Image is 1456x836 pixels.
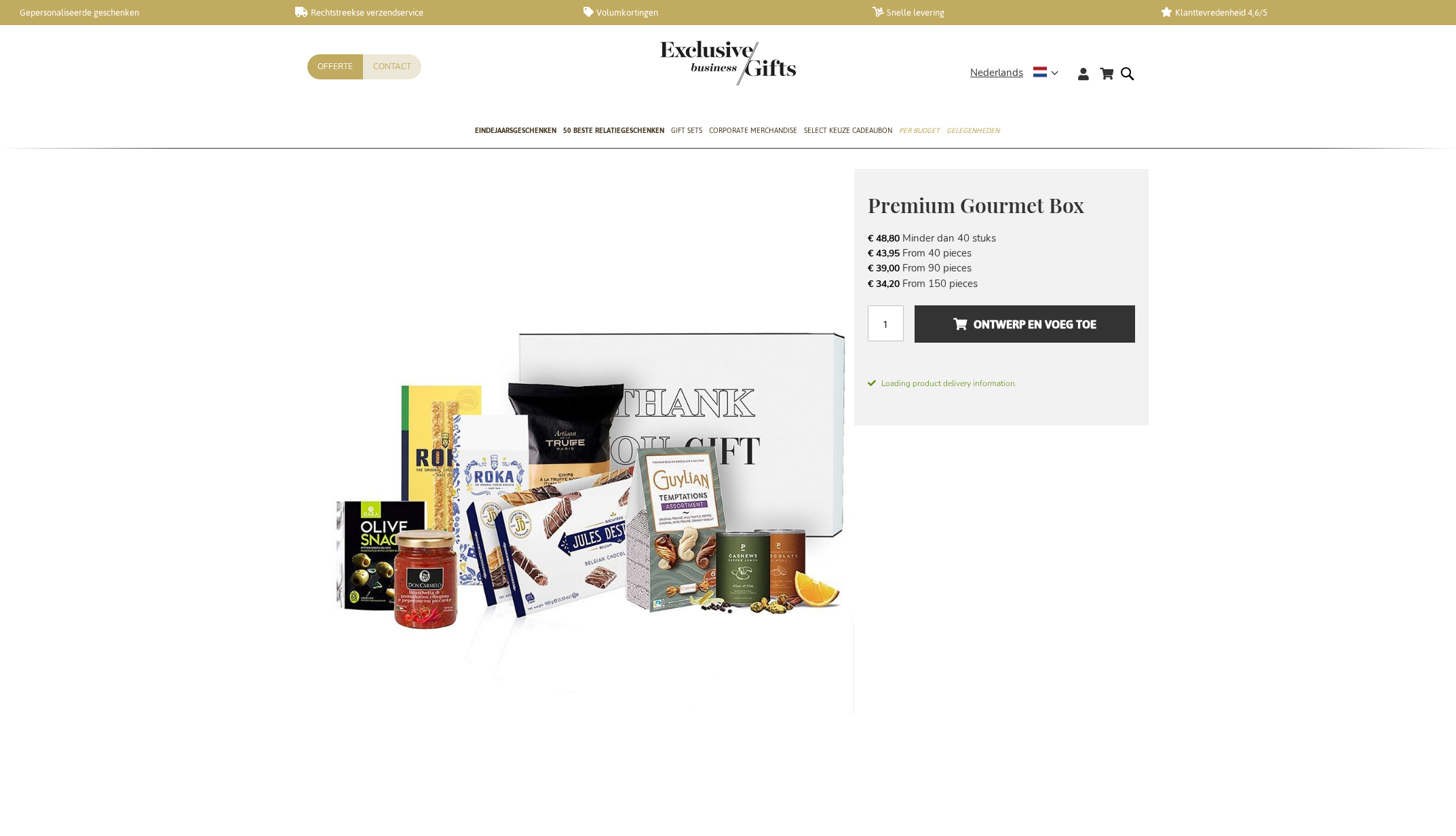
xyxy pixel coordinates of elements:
[899,115,940,149] a: Per Budget
[671,115,702,149] a: Gift Sets
[453,721,513,787] a: Premium Gourmet Box
[307,54,363,79] a: Offerte
[709,115,797,149] a: Corporate Merchandise
[868,261,1135,275] li: From 90 pieces
[868,305,904,341] input: Aantal
[671,123,702,138] span: Gift Sets
[649,721,708,787] a: Premium Gourmet Box
[583,721,643,787] a: Premium Gourmet Box
[363,54,421,79] a: Contact
[779,721,839,787] a: Premium Gourmet Box
[295,7,562,18] a: Rechtstreekse verzendservice
[868,377,1135,389] span: Loading product delivery information.
[660,41,796,85] img: Exclusive Business gifts logo
[583,7,850,18] a: Volumkortingen
[563,123,664,138] span: 50 beste relatiegeschenken
[868,231,1135,246] li: Minder dan 40 stuks
[475,123,556,138] span: Eindejaarsgeschenken
[868,276,1135,291] li: From 150 pieces
[899,123,940,138] span: Per Budget
[518,721,578,787] a: Premium Gourmet Box
[714,721,773,787] a: Premium Gourmet Box
[868,278,900,290] span: € 34,20
[868,191,1084,218] span: Premium Gourmet Box
[563,115,664,149] a: 50 beste relatiegeschenken
[7,7,273,18] a: Gepersonaliseerde geschenken
[970,65,1067,81] div: Nederlands
[660,41,728,85] a: store logo
[804,115,892,149] a: Select Keuze Cadeaubon
[868,232,900,245] span: € 48,80
[868,247,900,260] span: € 43,95
[709,123,797,138] span: Corporate Merchandise
[915,305,1135,343] button: Ontwerp en voeg toe
[868,262,900,275] span: € 39,00
[873,7,1139,18] a: Snelle levering
[946,123,999,138] span: Gelegenheden
[868,246,1135,261] li: From 40 pieces
[1161,7,1428,18] a: Klanttevredenheid 4,6/5
[970,65,1023,81] span: Nederlands
[946,115,999,149] a: Gelegenheden
[388,721,448,787] a: Premium Gourmet Box
[804,123,892,138] span: Select Keuze Cadeaubon
[953,313,1096,335] span: Ontwerp en voeg toe
[307,169,854,715] img: Premium Gourmet Box
[475,115,556,149] a: Eindejaarsgeschenken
